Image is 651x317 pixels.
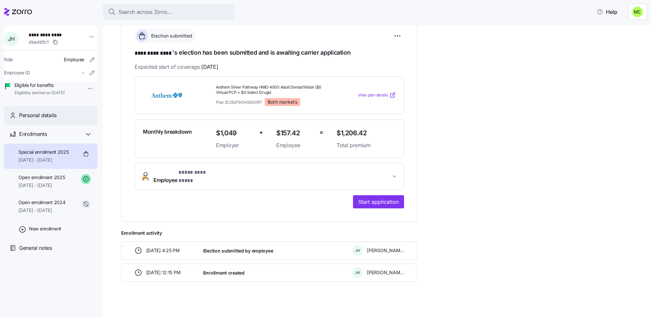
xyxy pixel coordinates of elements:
span: J H [355,271,360,275]
span: $1,206.42 [337,128,396,139]
span: dbe46fc1 [29,39,49,45]
button: Search across Zorro... [103,4,234,20]
span: = [319,128,323,137]
span: Eligibility started on [DATE] [14,90,65,96]
span: [DATE] - [DATE] [18,207,65,214]
span: Eligible for benefits [14,82,65,89]
span: New enrollment [29,225,61,232]
span: [DATE] [201,63,218,71]
span: Total premium [337,141,396,149]
span: Election submitted [149,33,193,39]
button: Help [591,5,623,18]
span: Election submitted by employee [203,248,273,254]
img: Anthem [143,88,190,103]
span: Open enrollment 2024 [18,199,65,206]
span: [DATE] - [DATE] [18,182,65,189]
span: [DATE] 12:15 PM [146,269,181,276]
span: Plan ID: 29276OH0920917 [216,99,262,105]
span: Both markets [268,99,297,105]
span: Enrollment activity [121,230,418,236]
span: Personal details [19,111,57,119]
span: Enrollment created [203,270,245,276]
span: Role [4,56,13,63]
span: J H [355,249,360,252]
span: $157.42 [276,128,314,139]
span: $1,049 [216,128,254,139]
span: [DATE] 4:25 PM [146,247,180,254]
span: Enrollments [19,130,47,138]
span: Expected start of coverage [135,63,218,71]
span: J H [8,36,14,41]
span: Employee ID [4,69,30,76]
button: Start application [353,195,404,208]
span: Employee [153,169,219,184]
span: - [82,69,84,76]
span: + [259,128,263,137]
span: Monthly breakdown [143,128,192,136]
span: Search across Zorro... [119,8,172,16]
span: [PERSON_NAME] [367,247,404,254]
span: Start application [358,198,399,206]
span: Help [597,8,617,16]
h1: 's election has been submitted and is awaiting carrier application [135,48,404,58]
span: General notes [19,244,52,252]
span: Employer [216,141,254,149]
span: Anthem Silver Pathway HMO 4000 Adult Dental/Vision ($0 Virtual PCP + $0 Select Drugs) [216,85,331,96]
a: View plan details [358,92,396,98]
span: Open enrollment 2025 [18,174,65,181]
span: [PERSON_NAME] [367,269,404,276]
img: fb6fbd1e9160ef83da3948286d18e3ea [632,7,643,17]
span: Employee [276,141,314,149]
span: Special enrollment 2025 [18,149,69,155]
span: Employee [64,56,84,63]
span: [DATE] - [DATE] [18,157,69,163]
span: View plan details [358,92,388,98]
